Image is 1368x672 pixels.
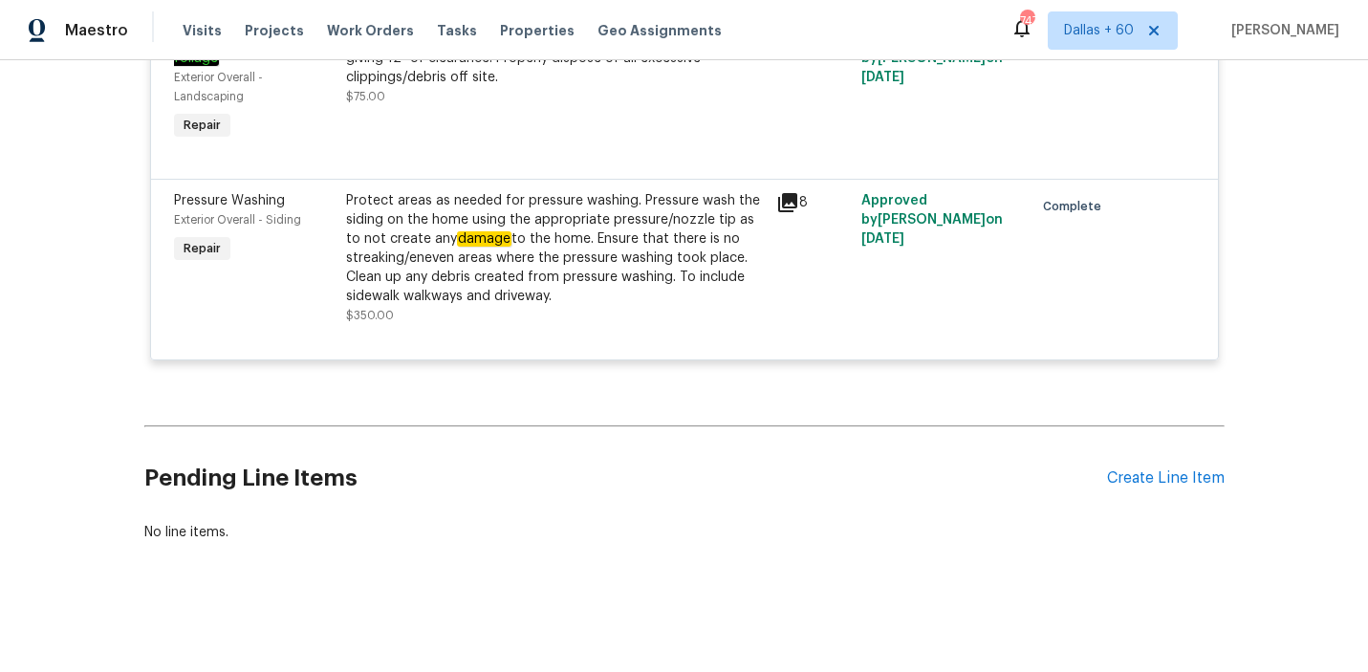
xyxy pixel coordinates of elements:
[861,71,904,84] span: [DATE]
[144,523,1225,542] div: No line items.
[144,434,1107,523] h2: Pending Line Items
[500,21,575,40] span: Properties
[183,21,222,40] span: Visits
[174,214,301,226] span: Exterior Overall - Siding
[174,72,263,102] span: Exterior Overall - Landscaping
[346,91,385,102] span: $75.00
[65,21,128,40] span: Maestro
[327,21,414,40] span: Work Orders
[176,116,228,135] span: Repair
[1043,197,1109,216] span: Complete
[346,191,765,306] div: Protect areas as needed for pressure washing. Pressure wash the siding on the home using the appr...
[245,21,304,40] span: Projects
[1107,469,1225,488] div: Create Line Item
[457,231,511,247] em: damage
[176,239,228,258] span: Repair
[437,24,477,37] span: Tasks
[776,191,851,214] div: 8
[597,21,722,40] span: Geo Assignments
[1020,11,1033,31] div: 747
[346,310,394,321] span: $350.00
[1224,21,1339,40] span: [PERSON_NAME]
[861,194,1003,246] span: Approved by [PERSON_NAME] on
[1064,21,1134,40] span: Dallas + 60
[861,232,904,246] span: [DATE]
[174,194,285,207] span: Pressure Washing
